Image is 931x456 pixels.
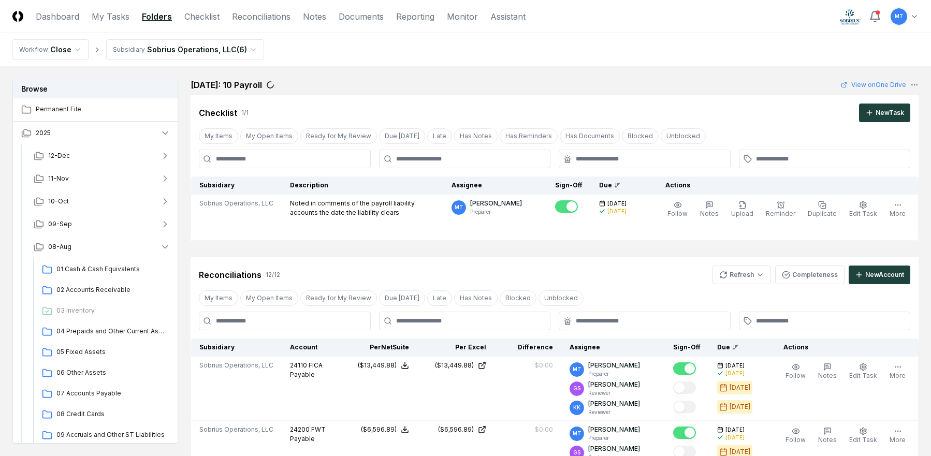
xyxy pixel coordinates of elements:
button: Has Documents [560,128,620,144]
p: Reviewer [588,389,640,397]
th: Sign-Off [547,176,591,195]
span: MT [573,430,581,437]
a: View onOne Drive [841,80,906,90]
button: Blocked [500,290,536,306]
span: Follow [785,372,806,379]
button: Mark complete [673,426,696,439]
span: KK [573,404,580,411]
div: Actions [657,181,910,190]
p: Preparer [588,434,640,442]
a: Checklist [184,10,220,23]
button: My Items [199,290,238,306]
button: Unblocked [539,290,584,306]
span: Notes [700,210,719,217]
span: Notes [818,372,837,379]
nav: breadcrumb [12,39,264,60]
a: Dashboard [36,10,79,23]
button: Ready for My Review [300,128,377,144]
div: ($13,449.88) [435,361,474,370]
span: 07 Accounts Payable [56,389,166,398]
button: Follow [783,425,808,447]
span: 09-Sep [48,219,72,229]
a: Reconciliations [232,10,290,23]
span: 02 Accounts Receivable [56,285,166,295]
span: MT [895,12,904,20]
a: Assistant [490,10,526,23]
button: Unblocked [661,128,706,144]
span: 03 Inventory [56,306,166,315]
span: 2025 [36,128,51,138]
button: Follow [783,361,808,383]
span: [DATE] [607,200,627,208]
span: 06 Other Assets [56,368,166,377]
button: Edit Task [847,425,879,447]
a: 09 Accruals and Other ST Liabilities [38,426,170,445]
button: ($13,449.88) [358,361,409,370]
button: 10-Oct [25,190,179,213]
span: Edit Task [849,210,877,217]
p: Reviewer [588,408,640,416]
button: 2025 [13,122,179,144]
span: Follow [785,436,806,444]
a: ($13,449.88) [426,361,486,370]
a: Permanent File [13,98,179,121]
button: Notes [698,199,721,220]
span: 24110 [290,361,307,369]
a: My Tasks [92,10,129,23]
th: Subsidiary [191,176,282,195]
a: 02 Accounts Receivable [38,281,170,300]
div: Checklist [199,107,237,119]
span: Follow [667,210,688,217]
th: Assignee [561,339,665,357]
span: Edit Task [849,436,877,444]
a: 07 Accounts Payable [38,385,170,403]
div: [DATE] [730,402,750,411]
img: Logo [12,11,23,22]
div: 1 / 1 [241,108,249,117]
span: Sobrius Operations, LLC [199,425,273,434]
a: Documents [339,10,384,23]
h2: [DATE]: 10 Payroll [191,79,262,91]
span: 01 Cash & Cash Equivalents [56,264,166,274]
p: [PERSON_NAME] [588,425,640,434]
th: Description [282,176,443,195]
span: Sobrius Operations, LLC [199,199,273,208]
th: Sign-Off [665,339,709,357]
button: Mark complete [673,401,696,413]
button: More [888,361,908,383]
button: Ready for My Review [300,290,377,306]
th: Per NetSuite [340,339,417,357]
button: Due Today [379,128,425,144]
a: Monitor [447,10,478,23]
button: ($6,596.89) [361,425,409,434]
div: Due [717,343,759,352]
span: 09 Accruals and Other ST Liabilities [56,430,166,439]
span: [DATE] [725,362,745,370]
button: Duplicate [806,199,839,220]
p: [PERSON_NAME] [588,399,640,408]
a: Notes [303,10,326,23]
button: Edit Task [847,199,879,220]
button: 08-Aug [25,236,179,258]
p: Preparer [588,370,640,378]
span: Notes [818,436,837,444]
button: Upload [729,199,755,220]
p: Preparer [470,208,522,216]
th: Per Excel [417,339,494,357]
th: Subsidiary [191,339,282,357]
a: 08 Credit Cards [38,405,170,424]
button: NewTask [859,104,910,122]
a: 03 Inventory [38,302,170,320]
div: Due [599,181,641,190]
p: [PERSON_NAME] [588,444,640,453]
a: Folders [142,10,172,23]
span: Upload [731,210,753,217]
a: 04 Prepaids and Other Current Assets [38,322,170,341]
button: 12-Dec [25,144,179,167]
button: Has Notes [454,128,498,144]
div: Actions [775,343,910,352]
button: NewAccount [849,266,910,284]
div: Reconciliations [199,269,261,281]
button: Follow [665,199,690,220]
div: $0.00 [535,425,553,434]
